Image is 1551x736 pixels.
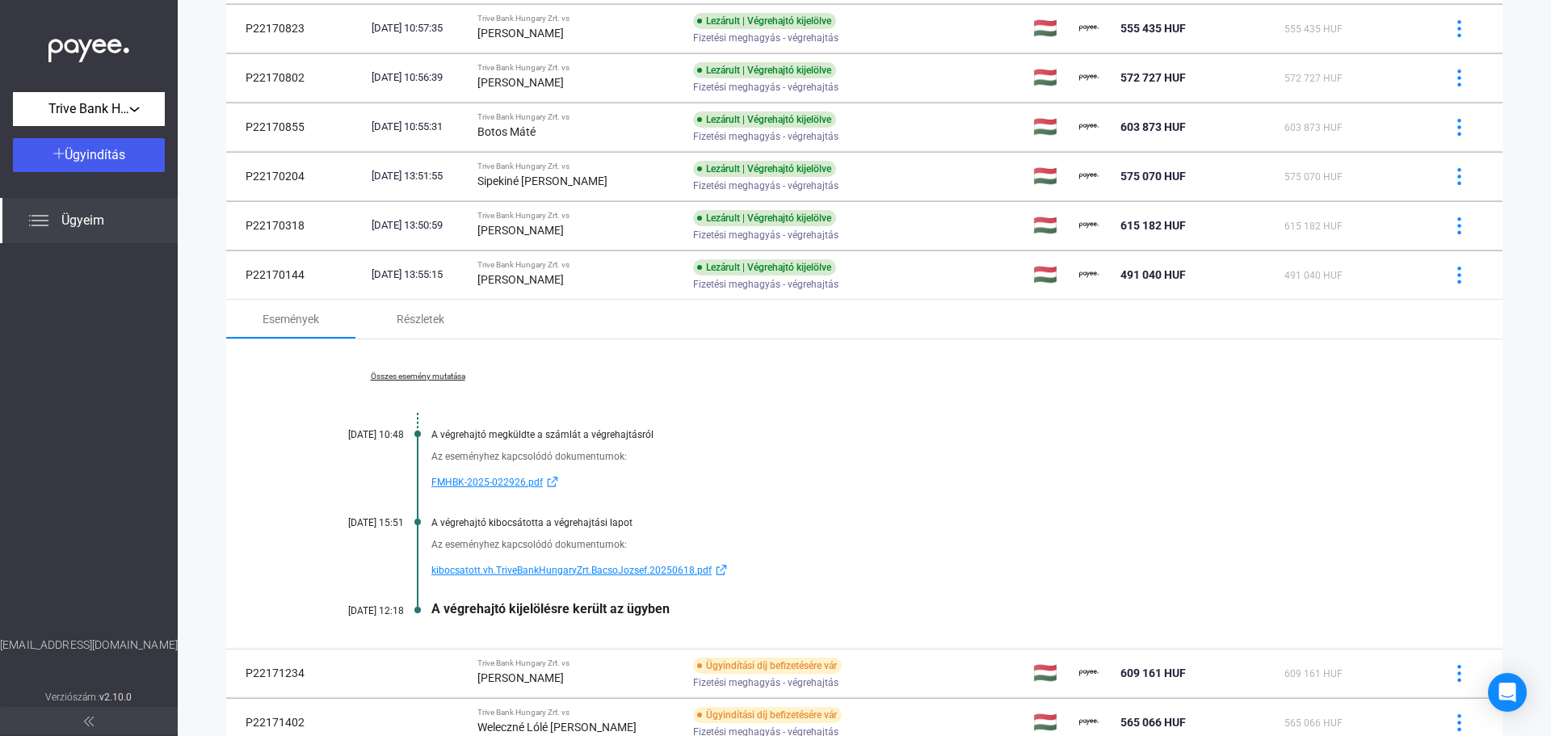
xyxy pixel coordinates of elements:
[84,717,94,726] img: arrow-double-left-grey.svg
[477,162,680,171] div: Trive Bank Hungary Zrt. vs
[226,250,365,299] td: P22170144
[53,148,65,159] img: plus-white.svg
[712,564,731,576] img: external-link-blue
[1442,656,1476,690] button: more-blue
[693,673,839,692] span: Fizetési meghagyás - végrehajtás
[372,119,464,135] div: [DATE] 10:55:31
[431,561,712,580] span: kibocsatott.vh.TriveBankHungaryZrt.BacsoJozsef.20250618.pdf
[1120,716,1186,729] span: 565 066 HUF
[1488,673,1527,712] div: Open Intercom Messenger
[1442,110,1476,144] button: more-blue
[1451,168,1468,185] img: more-blue
[226,649,365,697] td: P22171234
[372,267,464,283] div: [DATE] 13:55:15
[1120,268,1186,281] span: 491 040 HUF
[226,152,365,200] td: P22170204
[1079,19,1099,38] img: payee-logo
[1451,714,1468,731] img: more-blue
[693,658,842,674] div: Ügyindítási díj befizetésére vár
[1451,217,1468,234] img: more-blue
[1284,23,1343,35] span: 555 435 HUF
[1120,219,1186,232] span: 615 182 HUF
[372,168,464,184] div: [DATE] 13:51:55
[99,692,132,703] strong: v2.10.0
[1442,61,1476,95] button: more-blue
[477,658,680,668] div: Trive Bank Hungary Zrt. vs
[431,473,1422,492] a: FMHBK-2025-022926.pdfexternal-link-blue
[477,14,680,23] div: Trive Bank Hungary Zrt. vs
[1451,119,1468,136] img: more-blue
[13,138,165,172] button: Ügyindítás
[1027,152,1074,200] td: 🇭🇺
[1079,713,1099,732] img: payee-logo
[1079,265,1099,284] img: payee-logo
[1120,667,1186,679] span: 609 161 HUF
[307,429,404,440] div: [DATE] 10:48
[48,30,129,63] img: white-payee-white-dot.svg
[13,92,165,126] button: Trive Bank Hungary Zrt.
[1284,221,1343,232] span: 615 182 HUF
[1284,270,1343,281] span: 491 040 HUF
[693,707,842,723] div: Ügyindítási díj befizetésére vár
[693,111,836,128] div: Lezárult | Végrehajtó kijelölve
[543,476,562,488] img: external-link-blue
[1442,208,1476,242] button: more-blue
[372,69,464,86] div: [DATE] 10:56:39
[397,309,444,329] div: Részletek
[263,309,319,329] div: Események
[1079,663,1099,683] img: payee-logo
[1079,166,1099,186] img: payee-logo
[1442,159,1476,193] button: more-blue
[226,103,365,151] td: P22170855
[431,517,1422,528] div: A végrehajtó kibocsátotta a végrehajtási lapot
[307,372,528,381] a: Összes esemény mutatása
[1120,22,1186,35] span: 555 435 HUF
[372,217,464,233] div: [DATE] 13:50:59
[1120,71,1186,84] span: 572 727 HUF
[477,27,564,40] strong: [PERSON_NAME]
[48,99,129,119] span: Trive Bank Hungary Zrt.
[477,63,680,73] div: Trive Bank Hungary Zrt. vs
[1284,122,1343,133] span: 603 873 HUF
[1027,53,1074,102] td: 🇭🇺
[1442,258,1476,292] button: more-blue
[61,211,104,230] span: Ügyeim
[693,28,839,48] span: Fizetési meghagyás - végrehajtás
[1284,73,1343,84] span: 572 727 HUF
[693,275,839,294] span: Fizetési meghagyás - végrehajtás
[477,273,564,286] strong: [PERSON_NAME]
[1442,11,1476,45] button: more-blue
[477,175,607,187] strong: Sipekiné [PERSON_NAME]
[1120,120,1186,133] span: 603 873 HUF
[693,62,836,78] div: Lezárult | Végrehajtó kijelölve
[307,517,404,528] div: [DATE] 15:51
[477,260,680,270] div: Trive Bank Hungary Zrt. vs
[1079,68,1099,87] img: payee-logo
[226,53,365,102] td: P22170802
[372,20,464,36] div: [DATE] 10:57:35
[1079,216,1099,235] img: payee-logo
[477,76,564,89] strong: [PERSON_NAME]
[29,211,48,230] img: list.svg
[431,473,543,492] span: FMHBK-2025-022926.pdf
[1284,668,1343,679] span: 609 161 HUF
[1451,20,1468,37] img: more-blue
[693,161,836,177] div: Lezárult | Végrehajtó kijelölve
[1027,649,1074,697] td: 🇭🇺
[693,127,839,146] span: Fizetési meghagyás - végrehajtás
[693,259,836,275] div: Lezárult | Végrehajtó kijelölve
[431,561,1422,580] a: kibocsatott.vh.TriveBankHungaryZrt.BacsoJozsef.20250618.pdfexternal-link-blue
[477,721,637,734] strong: Weleczné Lólé [PERSON_NAME]
[477,125,536,138] strong: Botos Máté
[693,13,836,29] div: Lezárult | Végrehajtó kijelölve
[431,536,1422,553] div: Az eseményhez kapcsolódó dokumentumok:
[693,176,839,196] span: Fizetési meghagyás - végrehajtás
[693,78,839,97] span: Fizetési meghagyás - végrehajtás
[693,225,839,245] span: Fizetési meghagyás - végrehajtás
[1079,117,1099,137] img: payee-logo
[431,429,1422,440] div: A végrehajtó megküldte a számlát a végrehajtásról
[1027,250,1074,299] td: 🇭🇺
[1027,4,1074,53] td: 🇭🇺
[693,210,836,226] div: Lezárult | Végrehajtó kijelölve
[65,147,125,162] span: Ügyindítás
